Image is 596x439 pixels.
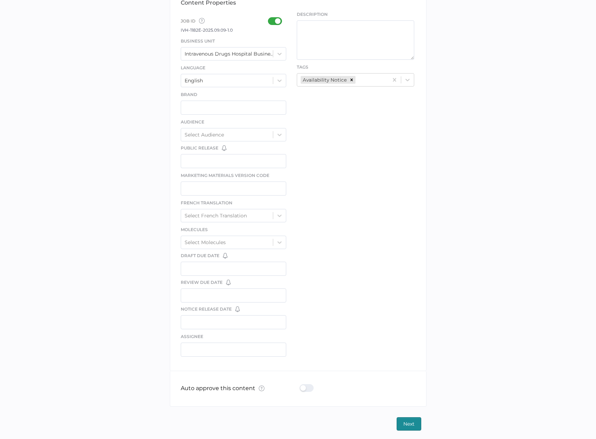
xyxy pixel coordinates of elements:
span: Assignee [181,334,203,339]
span: Draft Due Date [181,253,219,259]
span: Marketing Materials Version Code [181,173,269,178]
div: Select Audience [185,132,224,138]
span: Notice Release Date [181,306,232,312]
img: bell-default.8986a8bf.svg [235,306,240,312]
img: bell-default.8986a8bf.svg [222,145,226,151]
img: tooltip-default.0a89c667.svg [199,18,205,24]
span: Molecules [181,227,208,232]
span: Next [403,418,415,430]
span: Brand [181,92,197,97]
p: Auto approve this content [181,385,264,393]
span: Public Release [181,145,218,151]
button: Next [397,417,421,431]
div: English [185,77,203,84]
div: Select French Translation [185,212,247,219]
span: Job ID [181,17,205,26]
div: Select Molecules [185,239,226,246]
span: Language [181,65,205,70]
img: bell-default.8986a8bf.svg [223,253,227,259]
span: Tags [297,64,308,70]
img: tooltip-default.0a89c667.svg [259,386,264,391]
span: Description [297,11,414,18]
span: Review Due Date [181,279,223,286]
div: Availability Notice [301,76,348,84]
span: French Translation [181,200,232,205]
span: Audience [181,119,204,125]
span: IVH-1182E-2025.09.09-1.0 [181,27,233,33]
span: Business Unit [181,38,215,44]
div: Intravenous Drugs Hospital Business [185,51,274,57]
img: bell-default.8986a8bf.svg [226,280,231,285]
